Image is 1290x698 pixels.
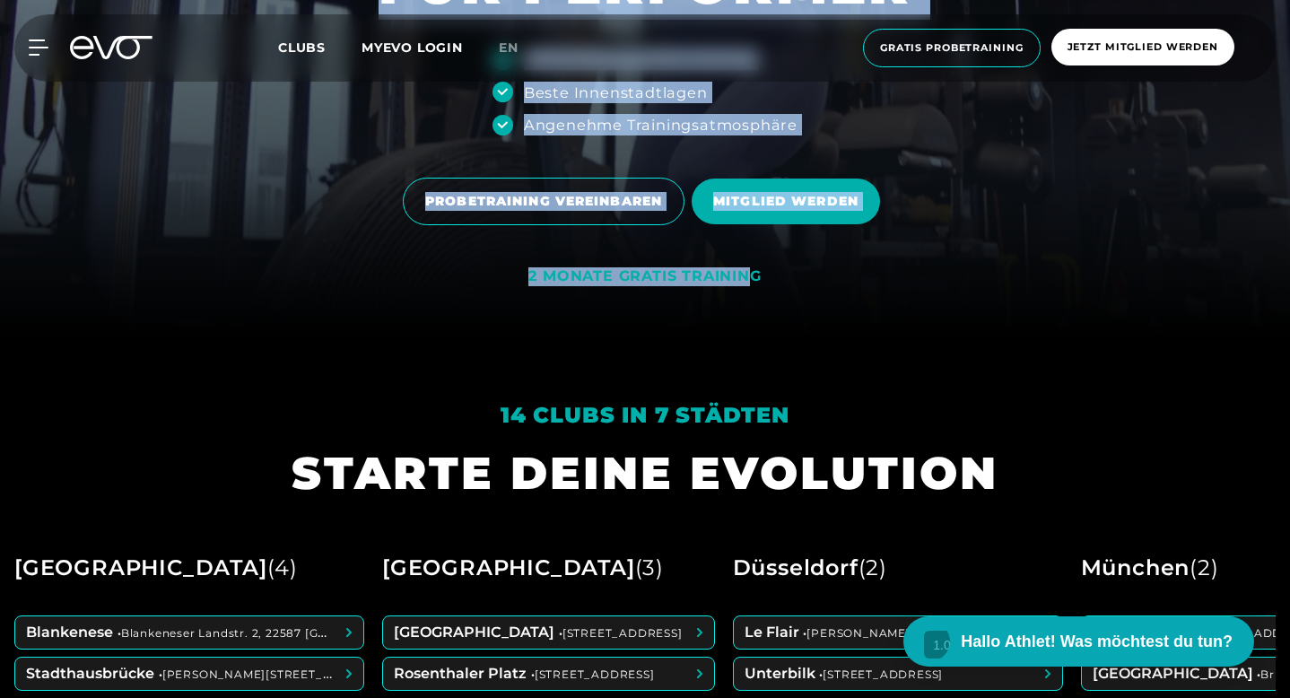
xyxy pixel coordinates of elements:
[528,267,761,286] div: 2 MONATE GRATIS TRAINING
[1190,554,1218,580] span: ( 2 )
[880,40,1024,56] span: Gratis Probetraining
[961,630,1233,654] span: Hallo Athlet! Was möchtest du tun?
[14,547,298,589] div: [GEOGRAPHIC_DATA]
[267,554,298,580] span: ( 4 )
[692,165,887,238] a: MITGLIED WERDEN
[425,192,662,211] span: PROBETRAINING VEREINBAREN
[362,39,463,56] a: MYEVO LOGIN
[733,547,887,589] div: Düsseldorf
[1046,29,1240,67] a: Jetzt Mitglied werden
[1081,547,1219,589] div: München
[524,114,798,135] div: Angenehme Trainingsatmosphäre
[1068,39,1218,55] span: Jetzt Mitglied werden
[382,547,664,589] div: [GEOGRAPHIC_DATA]
[858,29,1046,67] a: Gratis Probetraining
[635,554,664,580] span: ( 3 )
[713,192,859,211] span: MITGLIED WERDEN
[292,444,998,502] h1: STARTE DEINE EVOLUTION
[859,554,887,580] span: ( 2 )
[499,39,519,56] span: en
[278,39,326,56] span: Clubs
[903,616,1254,667] button: Hallo Athlet! Was möchtest du tun?
[278,39,362,56] a: Clubs
[501,402,789,428] em: 14 Clubs in 7 Städten
[499,38,540,58] a: en
[403,164,692,239] a: PROBETRAINING VEREINBAREN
